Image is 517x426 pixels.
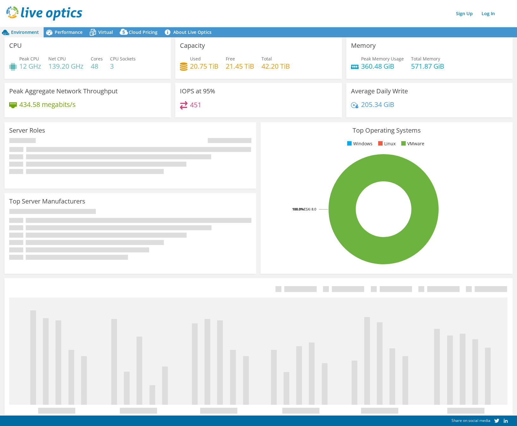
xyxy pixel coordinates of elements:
h4: 571.87 GiB [411,63,444,70]
li: Windows [346,140,372,147]
h4: 12 GHz [19,63,41,70]
span: Net CPU [48,56,66,62]
tspan: ESXi 8.0 [304,207,316,211]
h3: Average Daily Write [351,88,408,95]
h4: 3 [110,63,136,70]
img: live_optics_svg.svg [6,6,82,21]
span: Performance [55,29,83,35]
h3: IOPS at 95% [180,88,215,95]
h3: Top Operating Systems [265,127,508,134]
h4: 48 [91,63,103,70]
span: CPU Sockets [110,56,136,62]
h4: 451 [190,101,201,108]
a: Log In [478,9,498,18]
tspan: 100.0% [292,207,304,211]
h4: 20.75 TiB [190,63,218,70]
span: Total [262,56,272,62]
h4: 434.58 megabits/s [19,101,76,108]
h3: Capacity [180,42,205,49]
span: Virtual [98,29,113,35]
li: VMware [400,140,424,147]
a: About Live Optics [162,27,216,37]
span: Used [190,56,201,62]
h4: 360.48 GiB [361,63,404,70]
li: Linux [377,140,396,147]
h3: Top Server Manufacturers [9,198,85,205]
span: Peak CPU [19,56,39,62]
h4: 42.20 TiB [262,63,290,70]
span: Cloud Pricing [129,29,157,35]
span: Share on social media [452,418,490,423]
span: Peak Memory Usage [361,56,404,62]
h4: 139.20 GHz [48,63,83,70]
h3: Server Roles [9,127,45,134]
h3: CPU [9,42,22,49]
a: Sign Up [453,9,476,18]
span: Cores [91,56,103,62]
h3: Memory [351,42,376,49]
h4: 21.45 TiB [226,63,254,70]
span: Environment [11,29,39,35]
span: Total Memory [411,56,440,62]
h3: Peak Aggregate Network Throughput [9,88,118,95]
span: Free [226,56,235,62]
h4: 205.34 GiB [361,101,394,108]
